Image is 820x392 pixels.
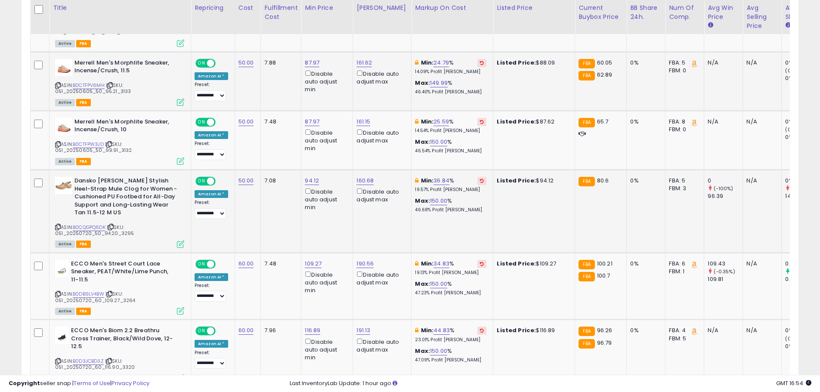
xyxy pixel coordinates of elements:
span: FBA [76,158,91,165]
span: All listings currently available for purchase on Amazon [55,241,75,248]
div: Disable auto adjust max [356,337,405,354]
p: 19.13% Profit [PERSON_NAME] [415,270,486,276]
small: (0%) [785,126,797,133]
small: FBA [579,272,594,281]
span: | SKU: 051_20250605_50_95.21_3133 [55,82,131,95]
i: Revert to store-level Min Markup [480,120,484,124]
a: Terms of Use [74,379,110,387]
div: Preset: [195,82,228,101]
span: OFF [214,118,228,126]
b: Merrell Men's Morphlite Sneaker, Incense/Crush, 10 [74,118,179,136]
div: 0% [630,260,659,268]
span: 96.26 [597,326,613,334]
div: Current Buybox Price [579,3,623,22]
span: OFF [214,327,228,335]
div: Amazon AI * [195,273,228,281]
small: FBA [579,260,594,269]
span: ON [196,178,207,185]
div: 7.96 [264,327,294,334]
div: 7.48 [264,260,294,268]
p: 46.68% Profit [PERSON_NAME] [415,207,486,213]
div: Amazon AI * [195,190,228,198]
div: N/A [746,177,775,185]
b: Listed Price: [497,326,536,334]
div: Min Price [305,3,349,12]
span: 62.89 [597,71,613,79]
div: Cost [238,3,257,12]
div: ASIN: [55,260,184,314]
small: (0%) [785,335,797,342]
div: ASIN: [55,177,184,247]
img: 31WpdajO5NL._SL40_.jpg [55,327,69,344]
span: FBA [76,99,91,106]
div: FBA: 4 [669,327,697,334]
div: 109.81 [708,275,743,283]
div: N/A [746,59,775,67]
span: 100.21 [597,259,613,268]
div: FBA: 8 [669,118,697,126]
div: 0% [785,343,820,350]
div: $88.09 [497,59,568,67]
div: Disable auto adjust max [356,69,405,86]
div: N/A [746,327,775,334]
small: FBA [579,71,594,80]
div: Preset: [195,283,228,302]
div: 109.43 [708,260,743,268]
strong: Copyright [9,379,40,387]
a: 109.27 [305,259,322,268]
b: Min: [421,59,434,67]
div: Title [53,3,187,12]
a: 50.00 [238,59,254,67]
a: B0CTFPV6MH [73,82,105,89]
a: 87.97 [305,117,319,126]
div: Avg Win Price [708,3,739,22]
a: 150.00 [430,347,447,355]
div: Preset: [195,141,228,160]
div: Disable auto adjust min [305,337,346,362]
img: 31NlX7nqctL._SL40_.jpg [55,177,72,194]
div: Disable auto adjust min [305,187,346,212]
div: 7.88 [264,59,294,67]
span: FBA [76,308,91,315]
a: 150.00 [430,138,447,146]
b: Max: [415,138,430,146]
span: FBA [76,241,91,248]
div: % [415,118,486,134]
span: All listings currently available for purchase on Amazon [55,158,75,165]
a: 191.13 [356,326,370,335]
div: Disable auto adjust min [305,270,346,295]
div: Avg Selling Price [746,3,778,31]
img: 31STY4pXFsL._SL40_.jpg [55,59,72,76]
div: 0% [785,133,820,141]
div: Amazon AI * [195,131,228,139]
div: Amazon AI * [195,72,228,80]
div: $116.89 [497,327,568,334]
a: 60.00 [238,259,254,268]
span: All listings currently available for purchase on Amazon [55,99,75,106]
a: B0CTFPW3JD [73,141,104,148]
div: 0% [785,74,820,82]
span: 60.05 [597,59,613,67]
div: Amazon AI * [195,340,228,348]
b: Listed Price: [497,59,536,67]
img: 31STY4pXFsL._SL40_.jpg [55,118,72,135]
a: 36.84 [433,176,449,185]
div: 0.33% [785,275,820,283]
a: 160.68 [356,176,374,185]
a: 25.59 [433,117,449,126]
div: 0% [630,177,659,185]
span: ON [196,260,207,268]
span: | SKU: 051_20250720_60_116.90_3320 [55,358,135,370]
div: 0% [785,177,820,185]
a: 149.99 [430,79,448,87]
b: Min: [421,259,434,268]
i: Revert to store-level Min Markup [480,61,484,65]
small: FBA [579,339,594,349]
div: ASIN: [55,118,184,164]
div: % [415,138,486,154]
p: 19.57% Profit [PERSON_NAME] [415,187,486,193]
span: 96.79 [597,339,612,347]
span: | SKU: 051_20250605_50_99.91_3132 [55,141,132,154]
a: 161.62 [356,59,372,67]
b: Max: [415,280,430,288]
